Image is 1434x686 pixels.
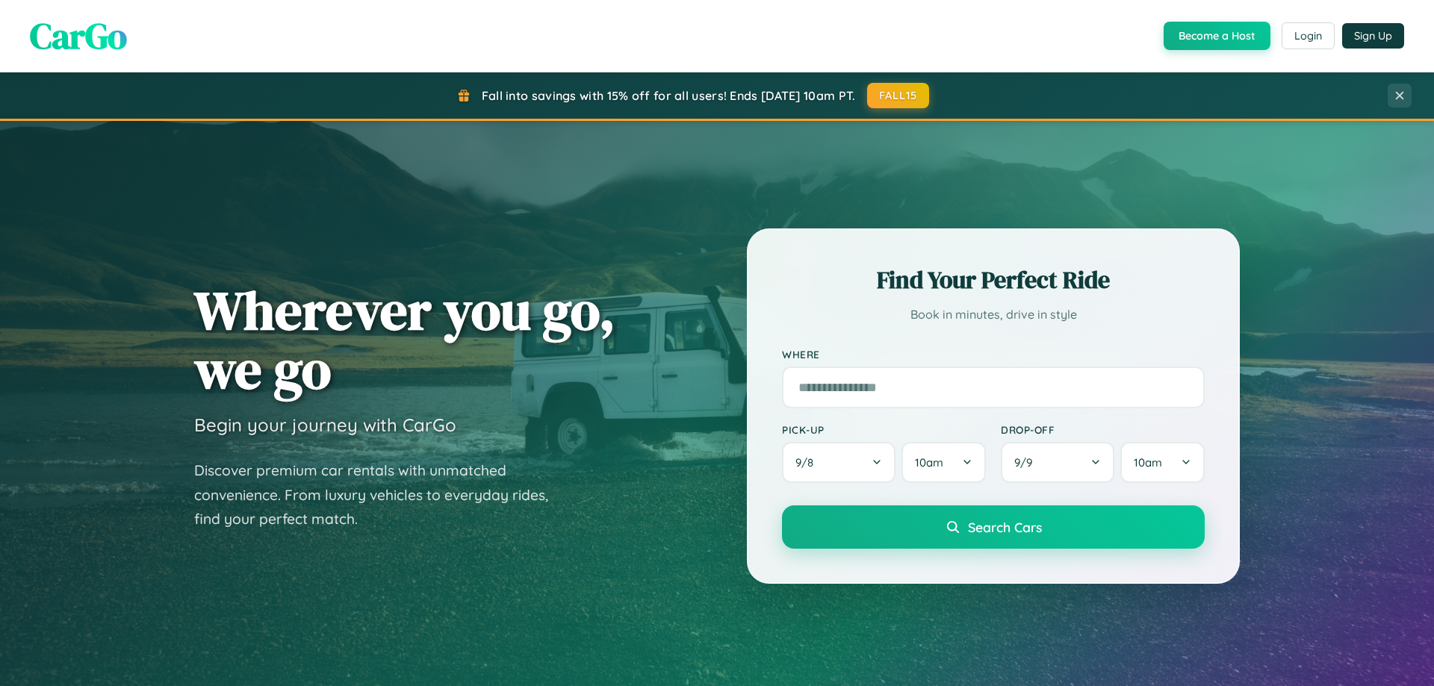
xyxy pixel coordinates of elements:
[1282,22,1335,49] button: Login
[30,11,127,60] span: CarGo
[1001,423,1205,436] label: Drop-off
[901,442,986,483] button: 10am
[795,455,821,470] span: 9 / 8
[968,519,1042,535] span: Search Cars
[782,423,986,436] label: Pick-up
[782,264,1205,296] h2: Find Your Perfect Ride
[867,83,930,108] button: FALL15
[782,442,896,483] button: 9/8
[482,88,856,103] span: Fall into savings with 15% off for all users! Ends [DATE] 10am PT.
[1134,455,1162,470] span: 10am
[915,455,943,470] span: 10am
[782,348,1205,361] label: Where
[194,281,615,399] h1: Wherever you go, we go
[1164,22,1270,50] button: Become a Host
[1014,455,1040,470] span: 9 / 9
[1120,442,1205,483] button: 10am
[194,414,456,436] h3: Begin your journey with CarGo
[1001,442,1114,483] button: 9/9
[782,304,1205,325] p: Book in minutes, drive in style
[194,458,568,531] p: Discover premium car rentals with unmatched convenience. From luxury vehicles to everyday rides, ...
[1342,23,1404,49] button: Sign Up
[782,505,1205,549] button: Search Cars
